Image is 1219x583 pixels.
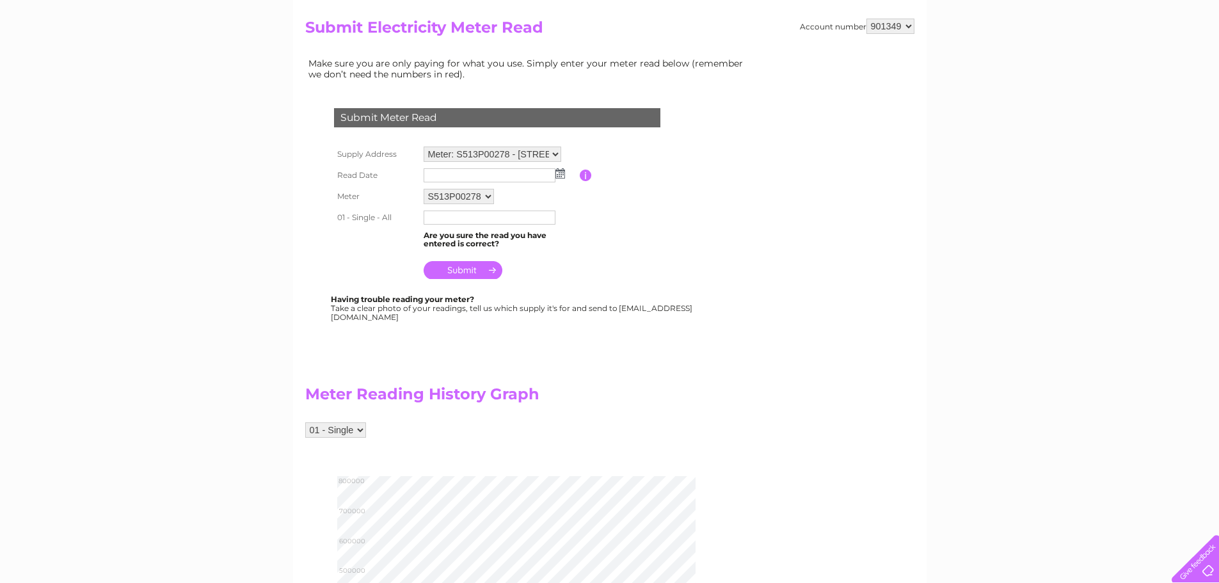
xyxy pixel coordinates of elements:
[1177,54,1207,64] a: Log out
[555,168,565,179] img: ...
[305,19,914,43] h2: Submit Electricity Meter Read
[308,7,912,62] div: Clear Business is a trading name of Verastar Limited (registered in [GEOGRAPHIC_DATA] No. 3667643...
[800,19,914,34] div: Account number
[331,165,420,186] th: Read Date
[1026,54,1054,64] a: Energy
[331,186,420,207] th: Meter
[305,55,753,82] td: Make sure you are only paying for what you use. Simply enter your meter read below (remember we d...
[331,207,420,228] th: 01 - Single - All
[331,294,474,304] b: Having trouble reading your meter?
[43,33,108,72] img: logo.png
[1134,54,1165,64] a: Contact
[1108,54,1126,64] a: Blog
[994,54,1018,64] a: Water
[331,295,694,321] div: Take a clear photo of your readings, tell us which supply it's for and send to [EMAIL_ADDRESS][DO...
[420,228,580,252] td: Are you sure the read you have entered is correct?
[978,6,1066,22] a: 0333 014 3131
[334,108,660,127] div: Submit Meter Read
[331,143,420,165] th: Supply Address
[1062,54,1100,64] a: Telecoms
[580,170,592,181] input: Information
[305,385,753,410] h2: Meter Reading History Graph
[424,261,502,279] input: Submit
